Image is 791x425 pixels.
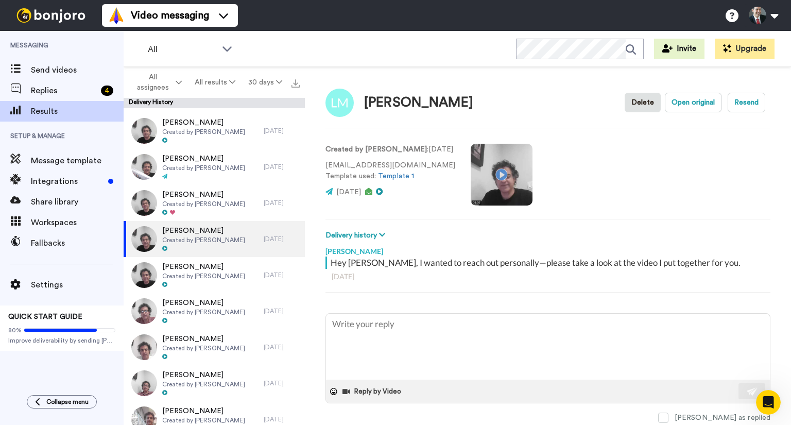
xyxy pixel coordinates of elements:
div: [PERSON_NAME] [325,241,770,257]
span: 80% [8,326,22,334]
img: 1ee91900-c21e-4bd9-8879-7aa955c8b2d7-thumb.jpg [131,298,157,324]
span: Collapse menu [46,398,89,406]
a: [PERSON_NAME]Created by [PERSON_NAME][DATE] [124,113,305,149]
button: All assignees [126,68,188,97]
iframe: Intercom live chat [756,390,781,415]
div: [DATE] [264,271,300,279]
p: [EMAIL_ADDRESS][DOMAIN_NAME] Template used: [325,160,455,182]
button: Collapse menu [27,395,97,409]
span: QUICK START GUIDE [8,313,82,320]
div: Hey [PERSON_NAME], I wanted to reach out personally—please take a look at the video I put togethe... [331,257,768,269]
div: [DATE] [332,271,764,282]
img: 3ef9698e-9007-4838-81c6-0163995abf1c-thumb.jpg [131,370,157,396]
button: 30 days [242,73,288,92]
span: Settings [31,279,124,291]
div: [DATE] [264,379,300,387]
button: Resend [728,93,765,112]
span: Created by [PERSON_NAME] [162,272,245,280]
a: [PERSON_NAME]Created by [PERSON_NAME][DATE] [124,149,305,185]
span: [PERSON_NAME] [162,370,245,380]
span: Created by [PERSON_NAME] [162,416,245,424]
img: bj-logo-header-white.svg [12,8,90,23]
a: [PERSON_NAME]Created by [PERSON_NAME][DATE] [124,293,305,329]
button: Delivery history [325,230,388,241]
span: Fallbacks [31,237,124,249]
a: Template 1 [378,173,414,180]
a: [PERSON_NAME]Created by [PERSON_NAME][DATE] [124,329,305,365]
img: Image of Laura M. Tshilumba [325,89,354,117]
button: Upgrade [715,39,775,59]
span: Improve deliverability by sending [PERSON_NAME]’s from your own email [8,336,115,345]
span: [PERSON_NAME] [162,226,245,236]
span: Message template [31,155,124,167]
div: [PERSON_NAME] as replied [675,413,770,423]
img: b696034e-56c4-4193-9701-7861c483c185-thumb.jpg [131,118,157,144]
span: All assignees [132,72,174,93]
span: Created by [PERSON_NAME] [162,236,245,244]
p: : [DATE] [325,144,455,155]
span: Send videos [31,64,124,76]
button: All results [188,73,242,92]
div: [DATE] [264,415,300,423]
span: Created by [PERSON_NAME] [162,128,245,136]
a: [PERSON_NAME]Created by [PERSON_NAME][DATE] [124,221,305,257]
button: Invite [654,39,704,59]
span: Created by [PERSON_NAME] [162,380,245,388]
span: Created by [PERSON_NAME] [162,164,245,172]
div: [DATE] [264,127,300,135]
span: Video messaging [131,8,209,23]
span: [PERSON_NAME] [162,190,245,200]
span: [PERSON_NAME] [162,117,245,128]
button: Reply by Video [341,384,404,399]
img: 98a0e744-f945-4fd1-a339-d2a82ec2fcf5-thumb.jpg [131,154,157,180]
img: vm-color.svg [108,7,125,24]
div: 4 [101,86,113,96]
a: [PERSON_NAME]Created by [PERSON_NAME][DATE] [124,257,305,293]
span: [DATE] [336,189,361,196]
span: [PERSON_NAME] [162,154,245,164]
span: Created by [PERSON_NAME] [162,344,245,352]
img: send-white.svg [747,387,758,396]
div: [DATE] [264,343,300,351]
span: Share library [31,196,124,208]
span: [PERSON_NAME] [162,298,245,308]
span: Created by [PERSON_NAME] [162,308,245,316]
img: 5554b500-6819-4e0c-8a42-37da25caf0f7-thumb.jpg [131,190,157,216]
span: [PERSON_NAME] [162,406,245,416]
a: [PERSON_NAME]Created by [PERSON_NAME][DATE] [124,365,305,401]
span: Integrations [31,175,104,188]
span: Workspaces [31,216,124,229]
img: 5bab7c30-31c6-48e5-b90e-5df149e37c41-thumb.jpg [131,334,157,360]
button: Open original [665,93,721,112]
div: [DATE] [264,163,300,171]
span: [PERSON_NAME] [162,262,245,272]
a: [PERSON_NAME]Created by [PERSON_NAME][DATE] [124,185,305,221]
span: [PERSON_NAME] [162,334,245,344]
span: Replies [31,84,97,97]
span: Created by [PERSON_NAME] [162,200,245,208]
button: Delete [625,93,661,112]
span: Results [31,105,124,117]
img: export.svg [291,79,300,88]
img: c9e0a1a2-876d-4ef3-9e69-799750a6204f-thumb.jpg [131,226,157,252]
div: [DATE] [264,199,300,207]
div: Delivery History [124,98,305,108]
div: [DATE] [264,235,300,243]
button: Export all results that match these filters now. [288,75,303,90]
span: All [148,43,217,56]
img: fd01fc4e-f753-4103-84dc-9e01e4da966d-thumb.jpg [131,262,157,288]
strong: Created by [PERSON_NAME] [325,146,427,153]
div: [PERSON_NAME] [364,95,473,110]
div: [DATE] [264,307,300,315]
